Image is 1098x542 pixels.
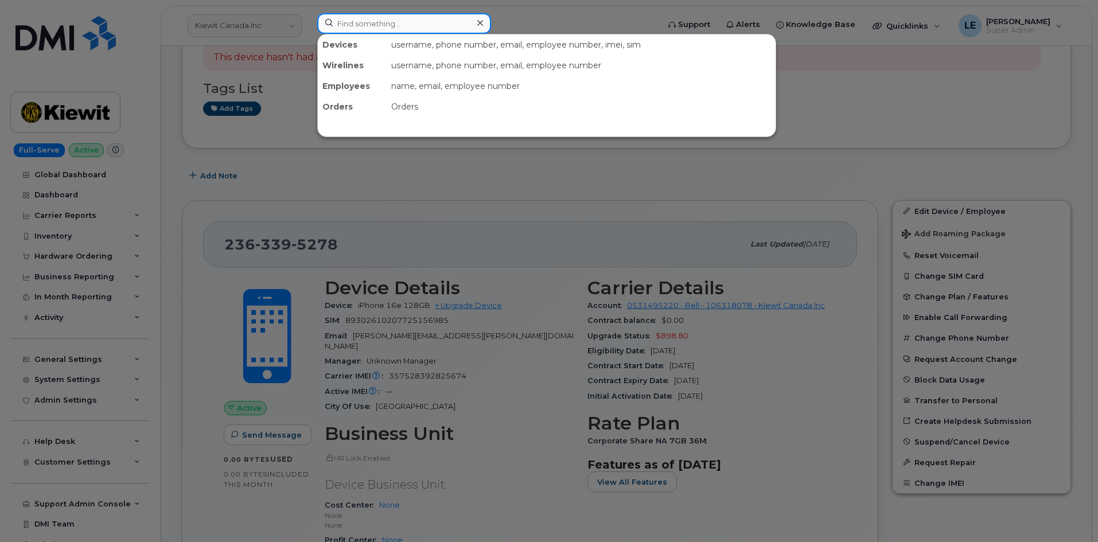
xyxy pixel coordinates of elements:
iframe: Messenger Launcher [1048,492,1089,533]
div: Orders [387,96,776,117]
input: Find something... [317,13,491,34]
div: Devices [318,34,387,55]
div: username, phone number, email, employee number [387,55,776,76]
div: Wirelines [318,55,387,76]
div: name, email, employee number [387,76,776,96]
div: Employees [318,76,387,96]
div: Orders [318,96,387,117]
div: username, phone number, email, employee number, imei, sim [387,34,776,55]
